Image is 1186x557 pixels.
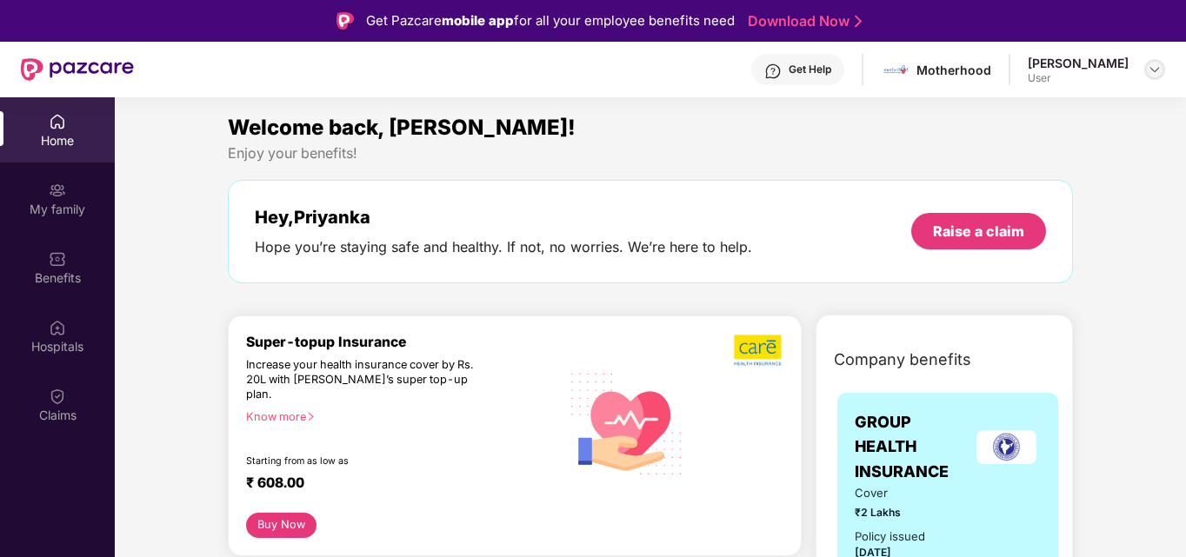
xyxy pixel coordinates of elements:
[1028,55,1129,71] div: [PERSON_NAME]
[1148,63,1162,76] img: svg+xml;base64,PHN2ZyBpZD0iRHJvcGRvd24tMzJ4MzIiIHhtbG5zPSJodHRwOi8vd3d3LnczLm9yZy8yMDAwL3N2ZyIgd2...
[228,144,1073,162] div: Enjoy your benefits!
[255,207,752,228] div: Hey, Priyanka
[49,113,66,130] img: svg+xml;base64,PHN2ZyBpZD0iSG9tZSIgeG1sbnM9Imh0dHA6Ly93d3cudzMub3JnLzIwMDAvc3ZnIiB3aWR0aD0iMjAiIG...
[855,527,925,546] div: Policy issued
[246,334,560,350] div: Super-topup Insurance
[933,222,1024,241] div: Raise a claim
[246,358,484,402] div: Increase your health insurance cover by Rs. 20L with [PERSON_NAME]’s super top-up plan.
[49,250,66,268] img: svg+xml;base64,PHN2ZyBpZD0iQmVuZWZpdHMiIHhtbG5zPSJodHRwOi8vd3d3LnczLm9yZy8yMDAwL3N2ZyIgd2lkdGg9Ij...
[916,62,991,78] div: Motherhood
[764,63,782,80] img: svg+xml;base64,PHN2ZyBpZD0iSGVscC0zMngzMiIgeG1sbnM9Imh0dHA6Ly93d3cudzMub3JnLzIwMDAvc3ZnIiB3aWR0aD...
[883,57,909,83] img: motherhood%20_%20logo.png
[560,355,695,491] img: svg+xml;base64,PHN2ZyB4bWxucz0iaHR0cDovL3d3dy53My5vcmcvMjAwMC9zdmciIHhtbG5zOnhsaW5rPSJodHRwOi8vd3...
[49,182,66,199] img: svg+xml;base64,PHN2ZyB3aWR0aD0iMjAiIGhlaWdodD0iMjAiIHZpZXdCb3g9IjAgMCAyMCAyMCIgZmlsbD0ibm9uZSIgeG...
[21,58,134,81] img: New Pazcare Logo
[246,455,486,467] div: Starting from as low as
[734,334,783,367] img: b5dec4f62d2307b9de63beb79f102df3.png
[789,63,831,76] div: Get Help
[442,12,514,29] strong: mobile app
[976,430,1036,464] img: insurerLogo
[855,410,972,484] span: GROUP HEALTH INSURANCE
[246,474,543,495] div: ₹ 608.00
[246,410,550,422] div: Know more
[49,319,66,336] img: svg+xml;base64,PHN2ZyBpZD0iSG9zcGl0YWxzIiB4bWxucz0iaHR0cDovL3d3dy53My5vcmcvMjAwMC9zdmciIHdpZHRoPS...
[1028,71,1129,85] div: User
[855,504,936,521] span: ₹2 Lakhs
[306,412,316,421] span: right
[246,513,316,538] button: Buy Now
[855,484,936,502] span: Cover
[49,388,66,405] img: svg+xml;base64,PHN2ZyBpZD0iQ2xhaW0iIHhtbG5zPSJodHRwOi8vd3d3LnczLm9yZy8yMDAwL3N2ZyIgd2lkdGg9IjIwIi...
[834,348,971,372] span: Company benefits
[255,238,752,256] div: Hope you’re staying safe and healthy. If not, no worries. We’re here to help.
[855,12,862,30] img: Stroke
[748,12,856,30] a: Download Now
[366,10,735,31] div: Get Pazcare for all your employee benefits need
[228,115,576,140] span: Welcome back, [PERSON_NAME]!
[336,12,354,30] img: Logo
